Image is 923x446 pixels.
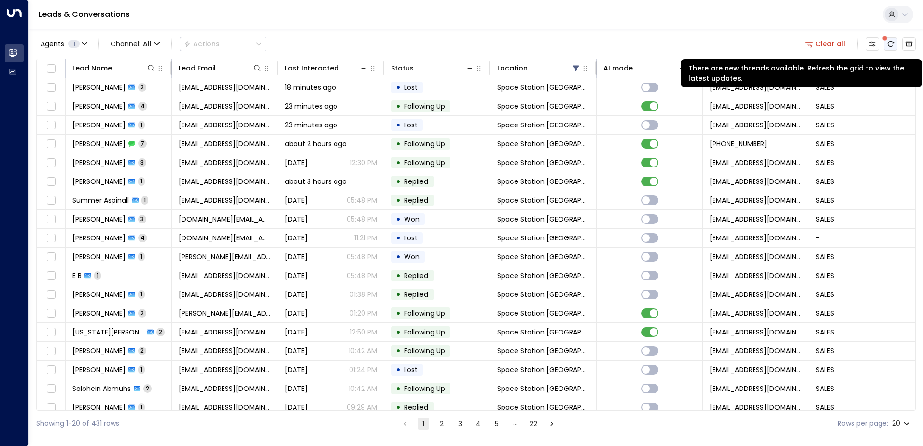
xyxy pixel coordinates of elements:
div: • [396,173,401,190]
span: Toggle select row [45,100,57,112]
span: Yesterday [285,346,308,356]
span: +447497364284 [710,139,767,149]
span: SALES [816,384,834,393]
span: 2 [143,384,152,392]
div: • [396,192,401,209]
span: leads@space-station.co.uk [710,233,802,243]
span: Space Station Doncaster [497,384,589,393]
span: Georgia Dikaioylias [72,327,144,337]
span: Space Station Doncaster [497,195,589,205]
span: leads@space-station.co.uk [710,271,802,280]
span: Summer Aspinall [72,195,129,205]
button: Customize [866,37,879,51]
span: Space Station Doncaster [497,120,589,130]
span: Toggle select row [45,364,57,376]
span: Toggle select row [45,213,57,225]
span: Toggle select row [45,195,57,207]
div: • [396,305,401,321]
span: karen.siddall@outlook.com [179,308,271,318]
p: 01:24 PM [349,365,377,375]
span: leads@space-station.co.uk [710,290,802,299]
span: leads@space-station.co.uk [710,403,802,412]
span: leads@space-station.co.uk [710,101,802,111]
span: leads@space-station.co.uk [710,214,802,224]
span: Yesterday [285,308,308,318]
div: 20 [892,417,912,431]
p: 10:42 AM [349,346,377,356]
button: Go to page 5 [491,418,503,430]
span: David Greenwood [72,290,126,299]
span: Salohcin Abmuhs [72,384,131,393]
button: Archived Leads [902,37,916,51]
span: SALES [816,214,834,224]
span: Toggle select row [45,289,57,301]
span: leads@space-station.co.uk [710,158,802,167]
label: Rows per page: [838,418,888,429]
span: 3 [138,215,146,223]
span: Toggle select row [45,138,57,150]
span: SALES [816,195,834,205]
span: brianfospevents@gmail.com [179,346,271,356]
span: Space Station Doncaster [497,308,589,318]
p: 05:48 PM [347,195,377,205]
span: Yesterday [285,290,308,299]
span: Sep 13, 2025 [285,158,308,167]
p: 12:30 PM [350,158,377,167]
span: Toggle select row [45,307,57,320]
span: Replied [404,271,428,280]
span: SALES [816,158,834,167]
p: 05:48 PM [347,271,377,280]
span: Lost [404,233,418,243]
span: Hannah Linley [72,252,126,262]
span: All [143,40,152,48]
span: Following Up [404,327,445,337]
span: 18 minutes ago [285,83,336,92]
div: Location [497,62,581,74]
div: • [396,154,401,171]
span: Yesterday [285,214,308,224]
div: • [396,211,401,227]
div: Lead Name [72,62,112,74]
span: SALES [816,120,834,130]
span: leads@space-station.co.uk [710,327,802,337]
span: gra171156@gmail.com [179,158,271,167]
span: summeraspinall08@mail.com [179,195,271,205]
span: hannahlinley@ymail.com [179,252,271,262]
span: 2 [138,309,146,317]
span: Channel: [107,37,164,51]
div: Location [497,62,528,74]
span: Space Station Doncaster [497,83,589,92]
div: Actions [184,40,220,48]
span: Following Up [404,346,445,356]
span: tonyhaigh14@gmail.com [179,177,271,186]
span: Space Station Doncaster [497,158,589,167]
span: ebalde123@gmail.com [179,271,271,280]
div: Last Interacted [285,62,368,74]
span: SALES [816,252,834,262]
p: 05:48 PM [347,252,377,262]
span: Toggle select row [45,82,57,94]
span: Yesterday [285,384,308,393]
div: Button group with a nested menu [180,37,266,51]
span: leads@space-station.co.uk [710,346,802,356]
div: Status [391,62,475,74]
div: Last Interacted [285,62,339,74]
span: Lost [404,120,418,130]
span: Michael Simpson [72,83,126,92]
span: 1 [138,177,145,185]
span: SALES [816,327,834,337]
p: 11:21 PM [354,233,377,243]
div: Status [391,62,414,74]
span: Graham Davis [72,139,126,149]
span: 7 [138,139,147,148]
span: 1 [138,290,145,298]
span: 3 [138,158,146,167]
span: leads@space-station.co.uk [710,177,802,186]
span: E B [72,271,82,280]
span: sasha.romanov93@yahoo.com [179,403,271,412]
p: 01:38 PM [350,290,377,299]
button: Agents1 [36,37,91,51]
p: 05:48 PM [347,214,377,224]
span: Space Station Doncaster [497,365,589,375]
span: Jul 09, 2025 [285,233,308,243]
